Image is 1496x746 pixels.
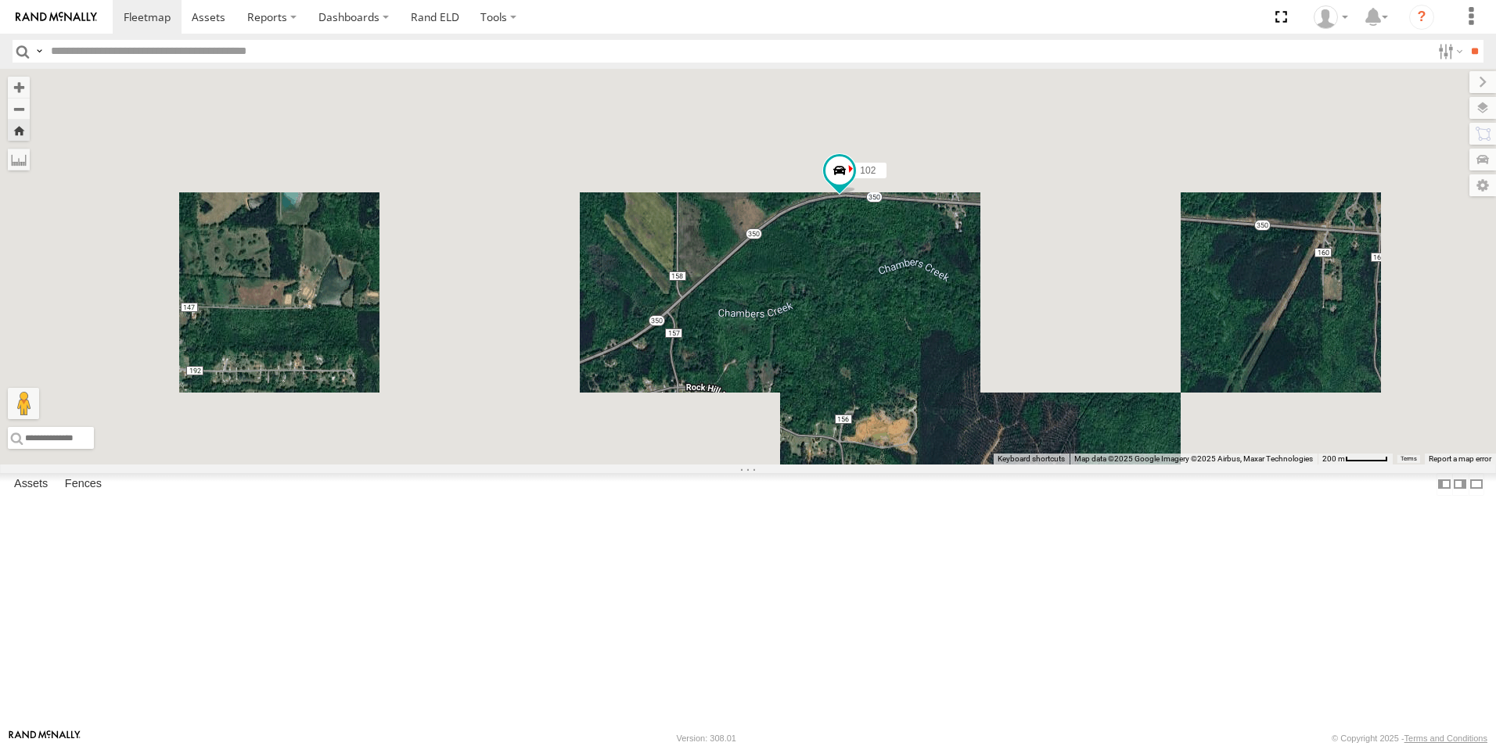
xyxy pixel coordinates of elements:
button: Zoom out [8,98,30,120]
label: Search Query [33,40,45,63]
label: Dock Summary Table to the Left [1437,473,1452,496]
span: Map data ©2025 Google Imagery ©2025 Airbus, Maxar Technologies [1074,454,1313,463]
button: Keyboard shortcuts [998,454,1065,464]
span: 200 m [1322,454,1345,463]
i: ? [1409,5,1434,30]
label: Map Settings [1469,174,1496,196]
div: © Copyright 2025 - [1332,733,1487,743]
span: 102 [860,165,876,176]
a: Terms (opens in new tab) [1401,456,1417,462]
button: Zoom Home [8,120,30,141]
button: Map Scale: 200 m per 51 pixels [1318,454,1393,464]
img: rand-logo.svg [16,12,97,23]
a: Visit our Website [9,730,81,746]
a: Terms and Conditions [1404,733,1487,743]
label: Measure [8,149,30,170]
label: Search Filter Options [1432,40,1465,63]
label: Fences [57,473,110,495]
div: Version: 308.01 [677,733,736,743]
button: Zoom in [8,77,30,98]
label: Dock Summary Table to the Right [1452,473,1468,496]
button: Drag Pegman onto the map to open Street View [8,388,39,419]
label: Assets [6,473,56,495]
a: Report a map error [1429,454,1491,463]
label: Hide Summary Table [1469,473,1484,496]
div: Craig King [1308,5,1354,29]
